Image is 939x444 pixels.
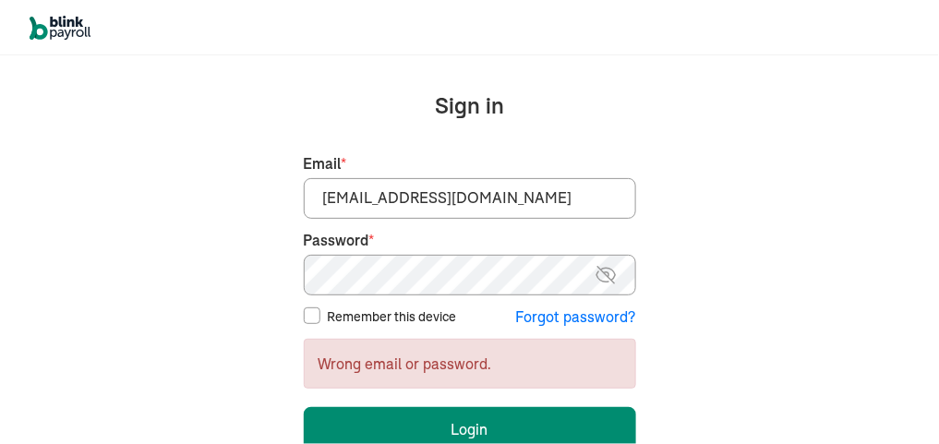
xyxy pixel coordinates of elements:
label: Remember this device [328,307,457,326]
div: Wrong email or password. [304,339,636,390]
label: Email [304,153,636,174]
iframe: Chat Widget [632,245,939,444]
input: Your email address [304,178,636,219]
img: eye [595,264,618,286]
img: logo [30,16,91,40]
button: Forgot password? [516,306,636,328]
span: Sign in [435,90,504,120]
label: Password [304,230,636,251]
